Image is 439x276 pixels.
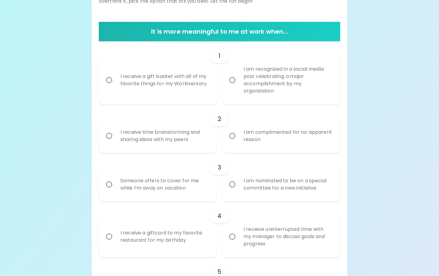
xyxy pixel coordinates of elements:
div: I receive time brainstorming and sharing ideas with my peers [116,121,214,150]
div: choice-group-check [99,153,340,201]
div: I receive uninterrupted time with my manager to discuss goals and progress [239,218,337,255]
div: choice-group-check [99,201,340,257]
h6: 3 [218,163,221,172]
div: I am complimented for no apparent reason [239,121,337,150]
div: I receive a gift basket with all of my favorite things for my Workiversary [116,66,214,95]
div: choice-group-check [99,104,340,153]
h6: 4 [217,211,221,221]
h6: 1 [218,51,220,61]
div: I receive a giftcard to my favorite restaurant for my birthday [116,222,214,251]
div: Someone offers to cover for me while I’m away on vacation [116,170,214,199]
div: I am nominated to be on a special committee for a new initiative [239,170,337,199]
div: choice-group-check [99,41,340,104]
div: I am recognized in a social media post celebrating a major accomplishment by my organization [239,58,337,102]
h6: It is more meaningful to me at work when... [101,27,338,36]
h6: 2 [218,114,221,124]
